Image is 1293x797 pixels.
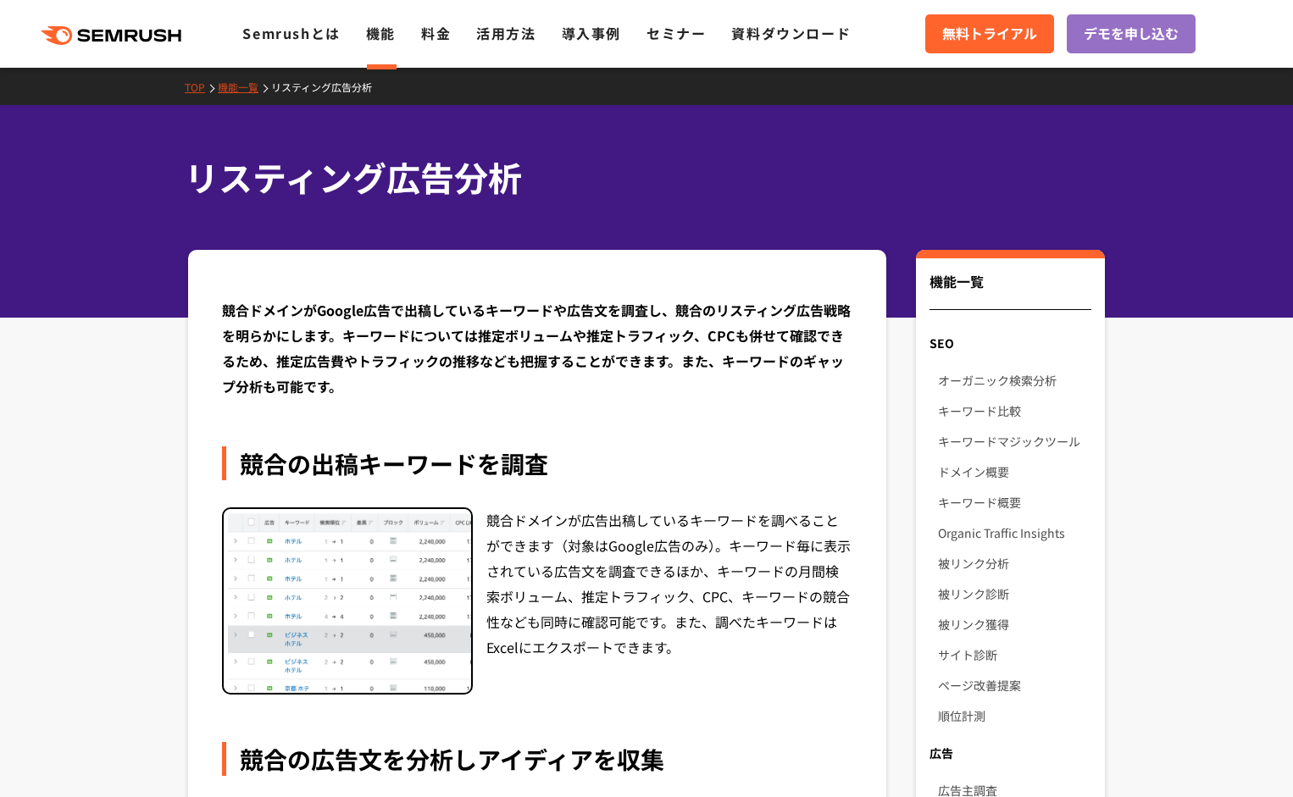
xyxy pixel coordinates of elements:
a: 被リンク分析 [938,548,1091,578]
a: 被リンク獲得 [938,609,1091,639]
a: キーワードマジックツール [938,426,1091,457]
a: 無料トライアル [925,14,1054,53]
a: 機能 [366,23,396,43]
a: オーガニック検索分析 [938,365,1091,396]
img: リスティング広告分析 キーワード [224,509,471,694]
a: デモを申し込む [1067,14,1196,53]
div: 競合ドメインが広告出稿しているキーワードを調べることができます（対象はGoogle広告のみ）。キーワード毎に表示されている広告文を調査できるほか、キーワードの月間検索ボリューム、推定トラフィック... [486,507,852,695]
div: 競合ドメインがGoogle広告で出稿しているキーワードや広告文を調査し、競合のリスティング広告戦略を明らかにします。キーワードについては推定ボリュームや推定トラフィック、CPCも併せて確認できる... [222,297,852,399]
div: SEO [916,328,1105,358]
a: 機能一覧 [218,80,271,94]
a: Organic Traffic Insights [938,517,1091,548]
a: 導入事例 [562,23,621,43]
span: デモを申し込む [1084,23,1179,45]
a: ドメイン概要 [938,457,1091,487]
h1: リスティング広告分析 [185,152,1091,202]
a: 活用方法 [476,23,536,43]
a: 順位計測 [938,700,1091,731]
a: キーワード概要 [938,487,1091,517]
a: セミナー [646,23,706,43]
a: 料金 [421,23,451,43]
div: 広告 [916,738,1105,768]
a: ページ改善提案 [938,670,1091,700]
div: 競合の出稿キーワードを調査 [222,446,852,480]
a: サイト診断 [938,639,1091,670]
a: キーワード比較 [938,396,1091,426]
a: リスティング広告分析 [271,80,385,94]
a: 被リンク診断 [938,578,1091,609]
div: 競合の広告文を分析しアイディアを収集 [222,742,852,776]
span: 無料トライアル [942,23,1037,45]
div: 機能一覧 [930,271,1091,310]
a: TOP [185,80,218,94]
a: 資料ダウンロード [731,23,851,43]
a: Semrushとは [242,23,340,43]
